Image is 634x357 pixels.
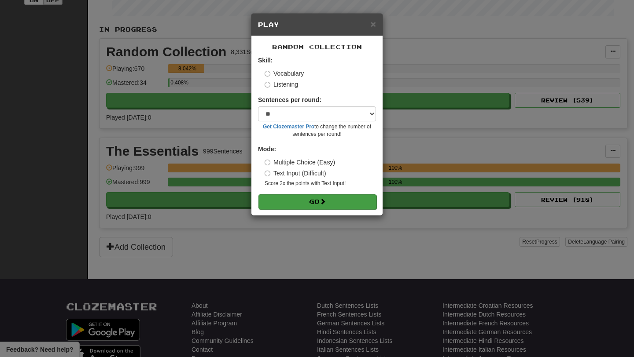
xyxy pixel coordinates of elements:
[265,80,298,89] label: Listening
[265,169,326,178] label: Text Input (Difficult)
[265,158,335,167] label: Multiple Choice (Easy)
[371,19,376,29] button: Close
[265,171,270,176] input: Text Input (Difficult)
[265,160,270,165] input: Multiple Choice (Easy)
[258,123,376,138] small: to change the number of sentences per round!
[265,82,270,87] input: Listening
[258,194,376,209] button: Go
[272,43,362,51] span: Random Collection
[265,69,304,78] label: Vocabulary
[371,19,376,29] span: ×
[258,20,376,29] h5: Play
[265,180,376,187] small: Score 2x the points with Text Input !
[258,146,276,153] strong: Mode:
[258,95,321,104] label: Sentences per round:
[263,124,314,130] a: Get Clozemaster Pro
[265,71,270,76] input: Vocabulary
[258,57,273,64] strong: Skill:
